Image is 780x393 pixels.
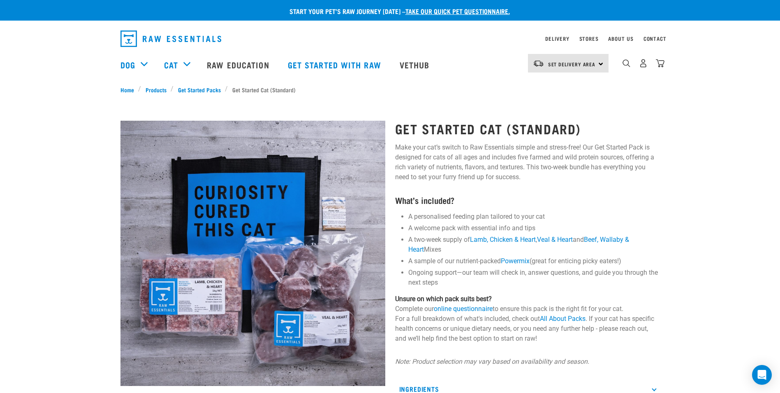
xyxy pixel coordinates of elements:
a: Products [141,85,171,94]
a: Raw Education [199,48,279,81]
span: Set Delivery Area [548,63,596,65]
a: Veal & Heart [537,236,573,243]
img: van-moving.png [533,60,544,67]
img: Assortment Of Raw Essential Products For Cats Including, Blue And Black Tote Bag With "Curiosity ... [120,121,385,386]
nav: breadcrumbs [120,85,660,94]
li: A personalised feeding plan tailored to your cat [408,212,660,222]
em: Note: Product selection may vary based on availability and season. [395,358,589,365]
strong: Unsure on which pack suits best? [395,295,492,303]
a: Contact [643,37,667,40]
a: Get started with Raw [280,48,391,81]
a: Stores [579,37,599,40]
img: home-icon-1@2x.png [623,59,630,67]
a: Vethub [391,48,440,81]
div: Open Intercom Messenger [752,365,772,385]
p: Make your cat’s switch to Raw Essentials simple and stress-free! Our Get Started Pack is designed... [395,143,660,182]
img: Raw Essentials Logo [120,30,221,47]
a: Get Started Packs [174,85,225,94]
img: user.png [639,59,648,68]
nav: dropdown navigation [114,27,667,50]
a: Dog [120,58,135,71]
a: All About Packs [540,315,586,323]
a: take our quick pet questionnaire. [405,9,510,13]
a: Powermix [501,257,530,265]
li: A welcome pack with essential info and tips [408,223,660,233]
a: Lamb, Chicken & Heart [470,236,536,243]
li: A sample of our nutrient-packed (great for enticing picky eaters!) [408,256,660,266]
li: Ongoing support—our team will check in, answer questions, and guide you through the next steps [408,268,660,288]
h1: Get Started Cat (Standard) [395,121,660,136]
strong: What’s included? [395,198,454,202]
img: home-icon@2x.png [656,59,664,68]
li: A two-week supply of , and Mixes [408,235,660,255]
a: Delivery [545,37,569,40]
p: Complete our to ensure this pack is the right fit for your cat. For a full breakdown of what's in... [395,294,660,344]
a: online questionnaire [434,305,493,313]
a: Cat [164,58,178,71]
a: About Us [608,37,633,40]
a: Home [120,85,139,94]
